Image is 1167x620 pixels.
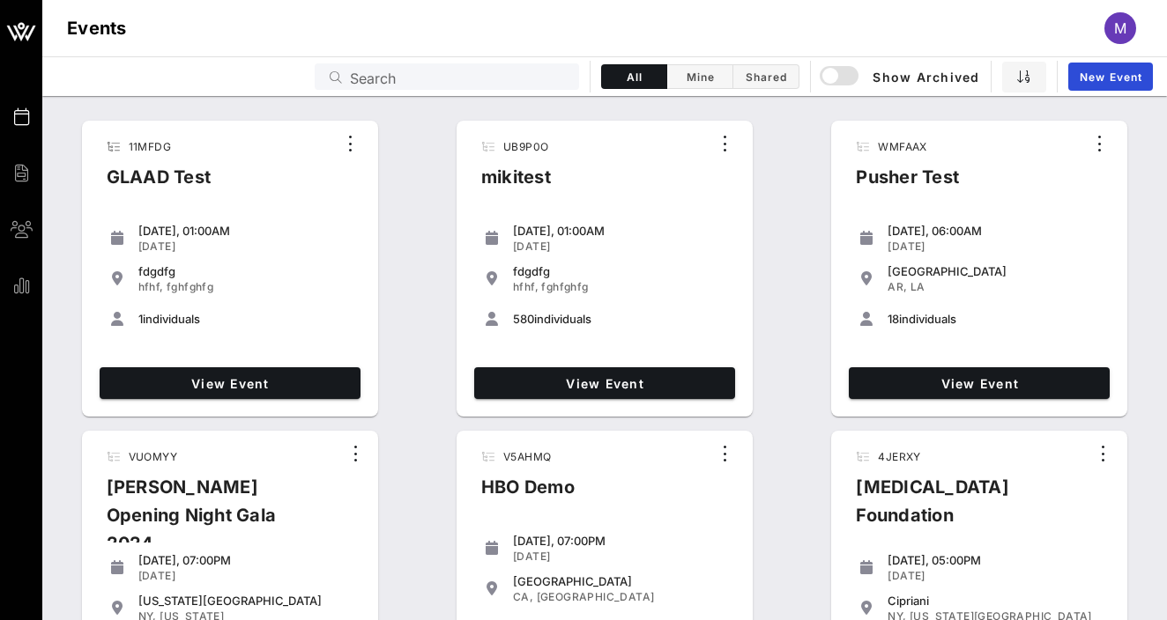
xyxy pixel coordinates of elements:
span: hfhf, [138,280,164,293]
div: [DATE] [888,569,1103,583]
span: M [1114,19,1126,37]
span: fghfghfg [541,280,588,293]
div: [DATE], 06:00AM [888,224,1103,238]
span: 4JERXY [878,450,920,463]
h1: Events [67,14,127,42]
div: [DATE] [888,240,1103,254]
button: All [601,64,667,89]
div: individuals [888,312,1103,326]
span: hfhf, [513,280,539,293]
span: All [613,70,656,84]
div: [PERSON_NAME] Opening Night Gala 2024 [93,473,341,572]
button: Mine [667,64,733,89]
span: [GEOGRAPHIC_DATA] [537,590,655,603]
div: individuals [138,312,353,326]
div: [DATE] [138,569,353,583]
span: CA, [513,590,533,603]
div: [DATE], 07:00PM [513,534,728,548]
span: 18 [888,312,899,326]
a: View Event [474,367,735,399]
button: Show Archived [821,61,980,92]
span: LA [911,280,925,293]
span: VUOMYY [129,450,177,463]
div: mikitest [467,163,565,205]
span: New Event [1079,70,1142,84]
span: Mine [678,70,722,84]
div: fdgdfg [513,264,728,278]
span: 11MFDG [129,140,171,153]
a: View Event [100,367,361,399]
div: Cipriani [888,594,1103,608]
div: Pusher Test [842,163,973,205]
span: 1 [138,312,143,326]
div: [DATE], 01:00AM [513,224,728,238]
span: WMFAAX [878,140,926,153]
div: [GEOGRAPHIC_DATA] [513,574,728,588]
span: Shared [744,70,788,84]
span: View Event [856,376,1103,391]
span: 580 [513,312,534,326]
span: View Event [107,376,353,391]
span: Show Archived [822,66,979,87]
div: HBO Demo [467,473,589,515]
div: [DATE] [513,240,728,254]
div: [DATE], 05:00PM [888,553,1103,567]
span: UB9P0O [503,140,548,153]
span: V5AHMQ [503,450,551,463]
div: GLAAD Test [93,163,226,205]
a: View Event [849,367,1110,399]
div: [GEOGRAPHIC_DATA] [888,264,1103,278]
div: M [1104,12,1136,44]
span: fghfghfg [167,280,213,293]
span: AR, [888,280,907,293]
div: [DATE], 01:00AM [138,224,353,238]
div: [DATE] [138,240,353,254]
span: View Event [481,376,728,391]
div: individuals [513,312,728,326]
button: Shared [733,64,799,89]
div: [DATE], 07:00PM [138,553,353,567]
a: New Event [1068,63,1153,91]
div: [MEDICAL_DATA] Foundation [842,473,1089,543]
div: fdgdfg [138,264,353,278]
div: [DATE] [513,550,728,564]
div: [US_STATE][GEOGRAPHIC_DATA] [138,594,353,608]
